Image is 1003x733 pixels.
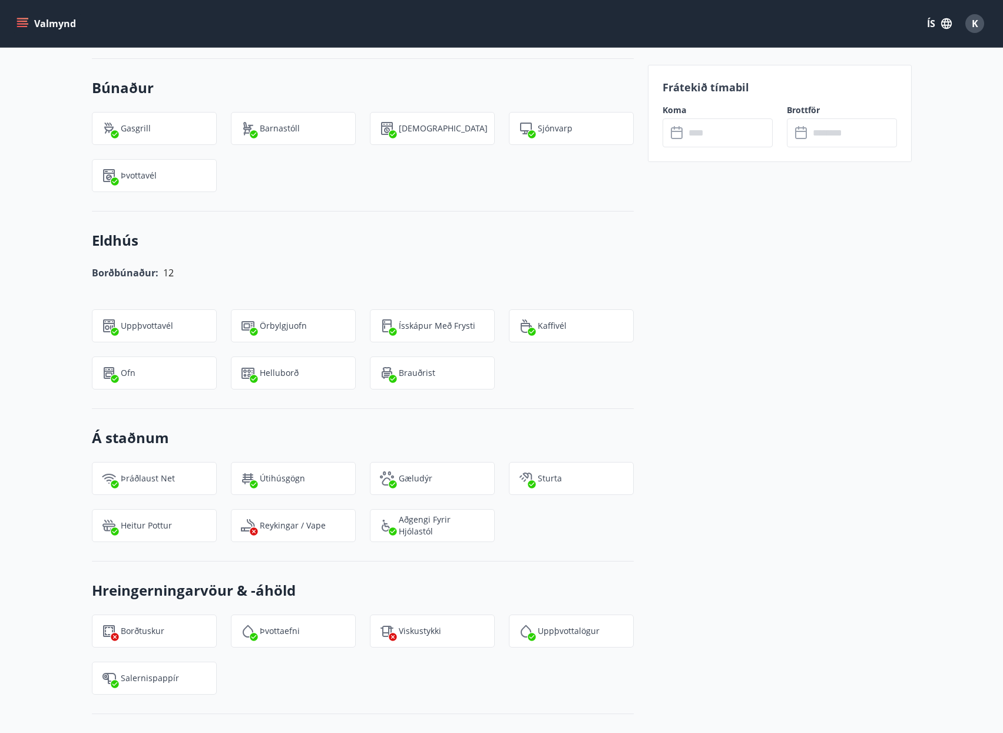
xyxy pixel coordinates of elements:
[121,672,179,684] p: Salernispappír
[163,265,174,281] h6: 12
[260,625,300,637] p: Þvottaefni
[380,519,394,533] img: 8IYIKVZQyRlUC6HQIIUSdjpPGRncJsz2RzLgWvp4.svg
[241,471,255,486] img: zl1QXYWpuXQflmynrNOhYvHk3MCGPnvF2zCJrr1J.svg
[241,519,255,533] img: QNIUl6Cv9L9rHgMXwuzGLuiJOj7RKqxk9mBFPqjq.svg
[102,671,116,685] img: JsUkc86bAWErts0UzsjU3lk4pw2986cAIPoh8Yw7.svg
[380,319,394,333] img: CeBo16TNt2DMwKWDoQVkwc0rPfUARCXLnVWH1QgS.svg
[241,624,255,638] img: PMt15zlZL5WN7A8x0Tvk8jOMlfrCEhCcZ99roZt4.svg
[241,319,255,333] img: WhzojLTXTmGNzu0iQ37bh4OB8HAJRP8FBs0dzKJK.svg
[380,121,394,136] img: hddCLTAnxqFUMr1fxmbGG8zWilo2syolR0f9UjPn.svg
[260,473,305,484] p: Útihúsgögn
[102,121,116,136] img: ZXjrS3QKesehq6nQAPjaRuRTI364z8ohTALB4wBr.svg
[380,366,394,380] img: eXskhI6PfzAYYayp6aE5zL2Gyf34kDYkAHzo7Blm.svg
[241,121,255,136] img: ro1VYixuww4Qdd7lsw8J65QhOwJZ1j2DOUyXo3Mt.svg
[961,9,989,38] button: K
[92,266,158,279] span: Borðbúnaður:
[538,320,567,332] p: Kaffivél
[92,230,634,250] h3: Eldhús
[519,319,533,333] img: YAuCf2RVBoxcWDOxEIXE9JF7kzGP1ekdDd7KNrAY.svg
[102,624,116,638] img: FQTGzxj9jDlMaBqrp2yyjtzD4OHIbgqFuIf1EfZm.svg
[399,123,488,134] p: [DEMOGRAPHIC_DATA]
[92,428,634,448] h3: Á staðnum
[399,320,475,332] p: Ísskápur með frysti
[241,366,255,380] img: 9R1hYb2mT2cBJz2TGv4EKaumi4SmHMVDNXcQ7C8P.svg
[102,519,116,533] img: h89QDIuHlAdpqTriuIvuEWkTH976fOgBEOOeu1mi.svg
[399,367,435,379] p: Brauðrist
[102,169,116,183] img: Dl16BY4EX9PAW649lg1C3oBuIaAsR6QVDQBO2cTm.svg
[121,320,173,332] p: Uppþvottavél
[102,366,116,380] img: zPVQBp9blEdIFer1EsEXGkdLSf6HnpjwYpytJsbc.svg
[663,104,773,116] label: Koma
[921,13,958,34] button: ÍS
[787,104,897,116] label: Brottför
[538,473,562,484] p: Sturta
[121,625,164,637] p: Borðtuskur
[102,319,116,333] img: 7hj2GulIrg6h11dFIpsIzg8Ak2vZaScVwTihwv8g.svg
[663,80,897,95] p: Frátekið tímabil
[399,514,485,537] p: Aðgengi fyrir hjólastól
[121,123,151,134] p: Gasgrill
[121,520,172,531] p: Heitur pottur
[102,471,116,486] img: HJRyFFsYp6qjeUYhR4dAD8CaCEsnIFYZ05miwXoh.svg
[380,471,394,486] img: pxcaIm5dSOV3FS4whs1soiYWTwFQvksT25a9J10C.svg
[121,367,135,379] p: Ofn
[380,624,394,638] img: tIVzTFYizac3SNjIS52qBBKOADnNn3qEFySneclv.svg
[519,121,533,136] img: mAminyBEY3mRTAfayxHTq5gfGd6GwGu9CEpuJRvg.svg
[399,625,441,637] p: Viskustykki
[260,123,300,134] p: Barnastóll
[260,520,326,531] p: Reykingar / Vape
[92,580,634,600] h3: Hreingerningarvöur & -áhöld
[14,13,81,34] button: menu
[519,471,533,486] img: fkJ5xMEnKf9CQ0V6c12WfzkDEsV4wRmoMqv4DnVF.svg
[538,123,572,134] p: Sjónvarp
[92,78,634,98] h3: Búnaður
[399,473,432,484] p: Gæludýr
[260,320,307,332] p: Örbylgjuofn
[972,17,978,30] span: K
[260,367,299,379] p: Helluborð
[121,473,175,484] p: Þráðlaust net
[121,170,157,181] p: Þvottavél
[538,625,600,637] p: Uppþvottalögur
[519,624,533,638] img: y5Bi4hK1jQC9cBVbXcWRSDyXCR2Ut8Z2VPlYjj17.svg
